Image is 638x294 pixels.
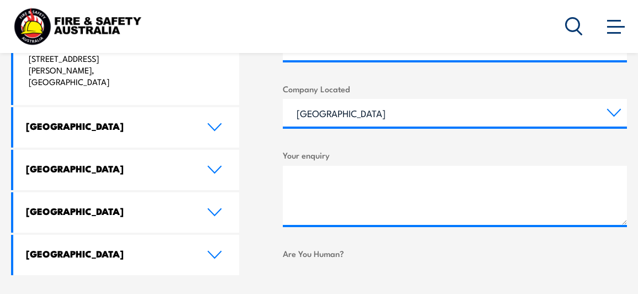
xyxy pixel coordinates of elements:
[13,235,239,275] a: [GEOGRAPHIC_DATA]
[283,247,628,260] label: Are You Human?
[29,19,120,88] p: Fire and Safety [GEOGRAPHIC_DATA] [GEOGRAPHIC_DATA] [STREET_ADDRESS][PERSON_NAME], [GEOGRAPHIC_DATA]
[13,192,239,233] a: [GEOGRAPHIC_DATA]
[13,150,239,190] a: [GEOGRAPHIC_DATA]
[26,120,190,132] h4: [GEOGRAPHIC_DATA]
[26,162,190,175] h4: [GEOGRAPHIC_DATA]
[283,149,628,161] label: Your enquiry
[283,82,628,95] label: Company Located
[26,205,190,217] h4: [GEOGRAPHIC_DATA]
[26,248,190,260] h4: [GEOGRAPHIC_DATA]
[13,107,239,148] a: [GEOGRAPHIC_DATA]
